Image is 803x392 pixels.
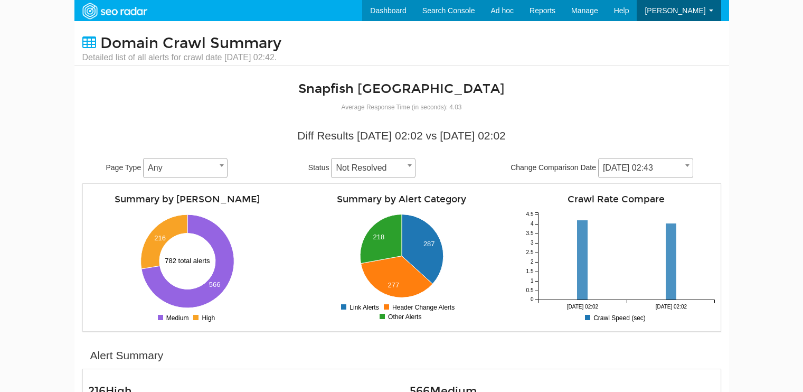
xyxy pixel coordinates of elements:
h4: Summary by Alert Category [303,194,501,204]
span: Ad hoc [490,6,514,15]
span: Status [308,163,329,172]
tspan: 2 [530,259,533,265]
tspan: 0.5 [526,288,533,294]
small: Detailed list of all alerts for crawl date [DATE] 02:42. [82,52,281,63]
h4: Crawl Rate Compare [517,194,715,204]
span: Reports [530,6,555,15]
span: 10/13/2025 02:43 [598,158,693,178]
h4: Summary by [PERSON_NAME] [88,194,287,204]
tspan: 3 [530,240,533,246]
tspan: 3.5 [526,231,533,237]
tspan: 0 [530,297,533,303]
span: Any [143,158,228,178]
tspan: 4.5 [526,212,533,218]
span: Change Comparison Date [511,163,596,172]
tspan: 2.5 [526,250,533,256]
img: SEORadar [78,2,151,21]
a: Snapfish [GEOGRAPHIC_DATA] [298,81,505,97]
small: Average Response Time (in seconds): 4.03 [342,104,462,111]
div: Diff Results [DATE] 02:02 vs [DATE] 02:02 [90,128,713,144]
tspan: 4 [530,221,533,227]
span: Not Resolved [331,158,415,178]
span: Any [144,161,227,175]
span: Domain Crawl Summary [100,34,281,52]
span: Manage [571,6,598,15]
tspan: [DATE] 02:02 [655,304,687,310]
span: Not Resolved [332,161,415,175]
span: Page Type [106,163,141,172]
tspan: 1 [530,278,533,284]
tspan: [DATE] 02:02 [566,304,598,310]
span: [PERSON_NAME] [645,6,705,15]
span: Help [614,6,629,15]
div: Alert Summary [90,348,164,363]
tspan: 1.5 [526,269,533,275]
span: 10/13/2025 02:43 [599,161,693,175]
text: 782 total alerts [165,257,210,265]
span: Search Console [422,6,475,15]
